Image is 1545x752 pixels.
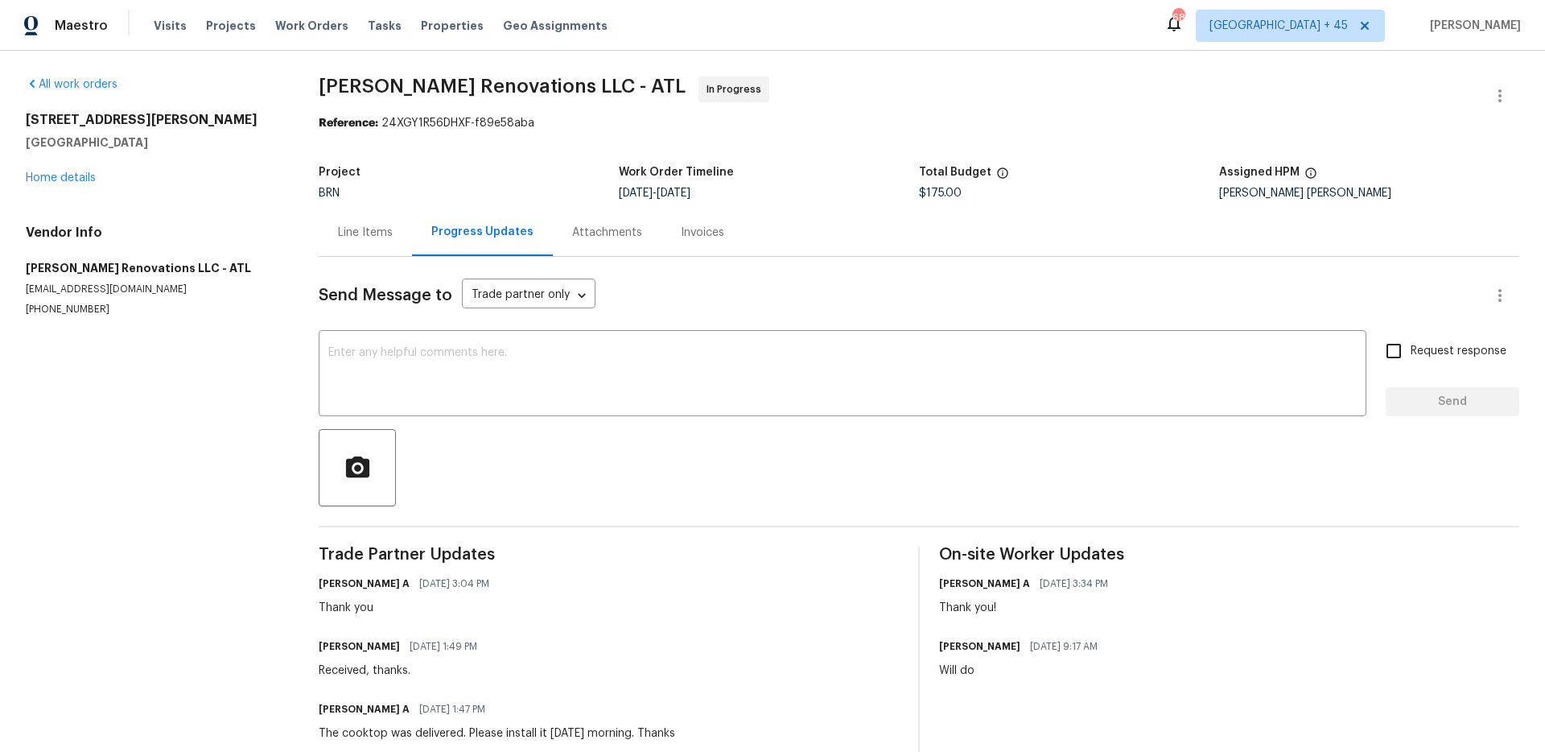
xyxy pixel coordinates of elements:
span: In Progress [707,81,768,97]
span: Work Orders [275,18,348,34]
h6: [PERSON_NAME] [319,638,400,655]
span: [DATE] 9:17 AM [1030,638,1098,655]
span: BRN [319,188,340,199]
b: Reference: [319,118,378,129]
div: Trade partner only [462,283,595,309]
div: 686 [1172,10,1184,26]
div: Will do [939,663,1107,679]
div: The cooktop was delivered. Please install it [DATE] morning. Thanks [319,725,675,742]
h4: Vendor Info [26,225,280,241]
h6: [PERSON_NAME] [939,638,1020,655]
span: Projects [206,18,256,34]
span: Trade Partner Updates [319,547,899,563]
span: [DATE] 3:04 PM [419,576,489,592]
h6: [PERSON_NAME] A [319,576,410,592]
span: [DATE] [619,188,653,199]
h6: [PERSON_NAME] A [319,701,410,717]
a: Home details [26,172,96,184]
span: Maestro [55,18,108,34]
span: [DATE] 1:47 PM [419,701,485,717]
h5: Project [319,167,360,178]
span: Request response [1411,343,1506,360]
span: The hpm assigned to this work order. [1304,167,1317,188]
div: Attachments [572,225,642,241]
span: Properties [421,18,484,34]
span: Send Message to [319,287,452,304]
h5: Total Budget [919,167,991,178]
a: All work orders [26,79,117,90]
span: Visits [154,18,187,34]
div: 24XGY1R56DHXF-f89e58aba [319,115,1519,131]
div: Progress Updates [431,224,534,240]
div: Thank you! [939,600,1118,616]
span: [PERSON_NAME] [1423,18,1521,34]
p: [EMAIL_ADDRESS][DOMAIN_NAME] [26,283,280,296]
span: [GEOGRAPHIC_DATA] + 45 [1209,18,1348,34]
h6: [PERSON_NAME] A [939,576,1030,592]
p: [PHONE_NUMBER] [26,303,280,316]
span: [PERSON_NAME] Renovations LLC - ATL [319,76,686,96]
div: Line Items [338,225,393,241]
span: [DATE] [657,188,690,199]
div: Thank you [319,600,499,616]
span: [DATE] 3:34 PM [1040,576,1108,592]
div: Invoices [681,225,724,241]
span: The total cost of line items that have been proposed by Opendoor. This sum includes line items th... [996,167,1009,188]
h5: Work Order Timeline [619,167,734,178]
h5: [GEOGRAPHIC_DATA] [26,134,280,151]
span: - [619,188,690,199]
div: [PERSON_NAME] [PERSON_NAME] [1219,188,1519,199]
div: Received, thanks. [319,663,487,679]
span: On-site Worker Updates [939,547,1519,563]
h5: [PERSON_NAME] Renovations LLC - ATL [26,260,280,276]
span: [DATE] 1:49 PM [410,638,477,655]
h2: [STREET_ADDRESS][PERSON_NAME] [26,112,280,128]
span: $175.00 [919,188,962,199]
span: Geo Assignments [503,18,608,34]
h5: Assigned HPM [1219,167,1300,178]
span: Tasks [368,20,402,31]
